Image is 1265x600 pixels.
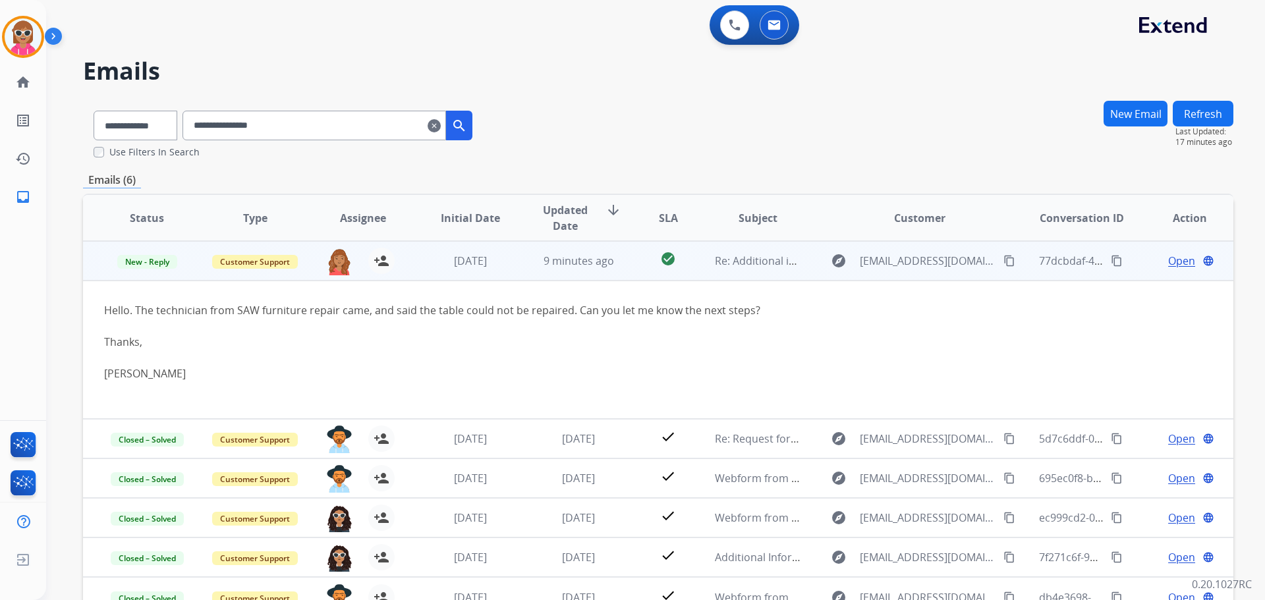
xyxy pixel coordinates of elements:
[1125,195,1233,241] th: Action
[1111,551,1123,563] mat-icon: content_copy
[104,366,997,381] div: [PERSON_NAME]
[860,510,996,526] span: [EMAIL_ADDRESS][DOMAIN_NAME]
[659,210,678,226] span: SLA
[660,508,676,524] mat-icon: check
[1039,431,1243,446] span: 5d7c6ddf-074a-4b33-8b0b-09240d067906
[454,471,487,485] span: [DATE]
[326,505,352,532] img: agent-avatar
[451,118,467,134] mat-icon: search
[1039,550,1233,564] span: 7f271c6f-92fb-4725-9257-d4cf8474bb45
[109,146,200,159] label: Use Filters In Search
[374,431,389,447] mat-icon: person_add
[660,251,676,267] mat-icon: check_circle
[1003,551,1015,563] mat-icon: content_copy
[1003,255,1015,267] mat-icon: content_copy
[1003,512,1015,524] mat-icon: content_copy
[454,510,487,525] span: [DATE]
[544,254,614,268] span: 9 minutes ago
[715,431,829,446] span: Re: Request for photos
[1111,255,1123,267] mat-icon: content_copy
[605,202,621,218] mat-icon: arrow_downward
[1168,253,1195,269] span: Open
[1039,254,1243,268] span: 77dcbdaf-41d9-48db-aa05-6aa758614473
[212,433,298,447] span: Customer Support
[1168,431,1195,447] span: Open
[831,253,847,269] mat-icon: explore
[454,550,487,564] span: [DATE]
[441,210,500,226] span: Initial Date
[326,248,352,275] img: agent-avatar
[562,431,595,446] span: [DATE]
[1175,137,1233,148] span: 17 minutes ago
[1168,510,1195,526] span: Open
[536,202,596,234] span: Updated Date
[715,254,845,268] span: Re: Additional information
[212,512,298,526] span: Customer Support
[374,470,389,486] mat-icon: person_add
[111,551,184,565] span: Closed – Solved
[894,210,945,226] span: Customer
[1111,512,1123,524] mat-icon: content_copy
[1202,472,1214,484] mat-icon: language
[15,151,31,167] mat-icon: history
[454,254,487,268] span: [DATE]
[212,551,298,565] span: Customer Support
[1175,126,1233,137] span: Last Updated:
[111,433,184,447] span: Closed – Solved
[1111,433,1123,445] mat-icon: content_copy
[1104,101,1167,126] button: New Email
[562,510,595,525] span: [DATE]
[374,253,389,269] mat-icon: person_add
[860,431,996,447] span: [EMAIL_ADDRESS][DOMAIN_NAME]
[860,470,996,486] span: [EMAIL_ADDRESS][DOMAIN_NAME]
[831,431,847,447] mat-icon: explore
[660,547,676,563] mat-icon: check
[1202,512,1214,524] mat-icon: language
[326,465,352,493] img: agent-avatar
[1202,551,1214,563] mat-icon: language
[212,255,298,269] span: Customer Support
[117,255,177,269] span: New - Reply
[1192,576,1252,592] p: 0.20.1027RC
[1173,101,1233,126] button: Refresh
[1039,471,1237,485] span: 695ec0f8-b432-40a9-b099-c402263802f5
[1040,210,1124,226] span: Conversation ID
[1003,433,1015,445] mat-icon: content_copy
[83,58,1233,84] h2: Emails
[340,210,386,226] span: Assignee
[1039,510,1243,525] span: ec999cd2-01e7-4d57-9819-630e5bc0d321
[715,510,1013,525] span: Webform from [EMAIL_ADDRESS][DOMAIN_NAME] on [DATE]
[860,253,996,269] span: [EMAIL_ADDRESS][DOMAIN_NAME]
[83,172,141,188] p: Emails (6)
[831,470,847,486] mat-icon: explore
[111,472,184,486] span: Closed – Solved
[660,468,676,484] mat-icon: check
[1202,255,1214,267] mat-icon: language
[15,189,31,205] mat-icon: inbox
[660,429,676,445] mat-icon: check
[715,471,1013,485] span: Webform from [EMAIL_ADDRESS][DOMAIN_NAME] on [DATE]
[1111,472,1123,484] mat-icon: content_copy
[1003,472,1015,484] mat-icon: content_copy
[104,302,997,318] div: Hello. The technician from SAW furniture repair came, and said the table could not be repaired. C...
[831,510,847,526] mat-icon: explore
[739,210,777,226] span: Subject
[454,431,487,446] span: [DATE]
[1168,470,1195,486] span: Open
[243,210,267,226] span: Type
[562,471,595,485] span: [DATE]
[715,550,828,564] span: Additional Information
[374,549,389,565] mat-icon: person_add
[15,74,31,90] mat-icon: home
[326,425,352,453] img: agent-avatar
[326,544,352,572] img: agent-avatar
[860,549,996,565] span: [EMAIL_ADDRESS][DOMAIN_NAME]
[104,334,997,350] div: Thanks,
[831,549,847,565] mat-icon: explore
[374,510,389,526] mat-icon: person_add
[111,512,184,526] span: Closed – Solved
[428,118,441,134] mat-icon: clear
[5,18,42,55] img: avatar
[212,472,298,486] span: Customer Support
[15,113,31,128] mat-icon: list_alt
